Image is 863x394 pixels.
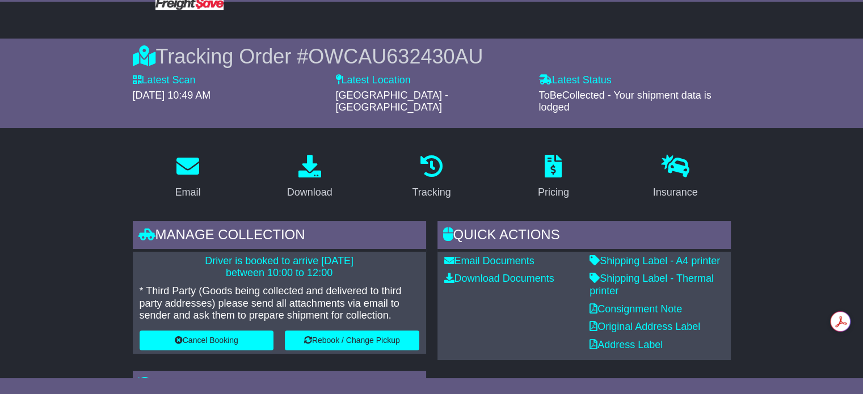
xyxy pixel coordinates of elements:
[167,151,208,204] a: Email
[287,185,332,200] div: Download
[646,151,705,204] a: Insurance
[140,331,274,350] button: Cancel Booking
[444,255,534,266] a: Email Documents
[653,185,698,200] div: Insurance
[538,185,569,200] div: Pricing
[133,44,731,69] div: Tracking Order #
[336,74,411,87] label: Latest Location
[140,285,419,322] p: * Third Party (Goods being collected and delivered to third party addresses) please send all atta...
[539,90,712,113] span: ToBeCollected - Your shipment data is lodged
[590,303,682,315] a: Consignment Note
[590,339,663,350] a: Address Label
[133,74,196,87] label: Latest Scan
[405,151,458,204] a: Tracking
[308,45,483,68] span: OWCAU632430AU
[590,273,714,296] a: Shipping Label - Thermal printer
[285,331,419,350] button: Rebook / Change Pickup
[336,90,448,113] span: [GEOGRAPHIC_DATA] - [GEOGRAPHIC_DATA]
[140,255,419,279] p: Driver is booked to arrive [DATE] between 10:00 to 12:00
[444,273,554,284] a: Download Documents
[437,221,731,252] div: Quick Actions
[133,90,211,101] span: [DATE] 10:49 AM
[539,74,612,87] label: Latest Status
[590,255,720,266] a: Shipping Label - A4 printer
[531,151,576,204] a: Pricing
[133,221,426,252] div: Manage collection
[590,321,700,332] a: Original Address Label
[412,185,451,200] div: Tracking
[175,185,200,200] div: Email
[280,151,340,204] a: Download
